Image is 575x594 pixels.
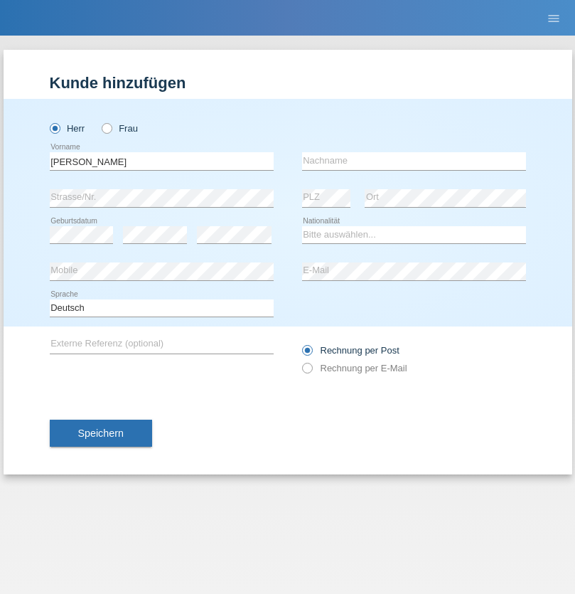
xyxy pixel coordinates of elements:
[50,420,152,447] button: Speichern
[547,11,561,26] i: menu
[302,345,311,363] input: Rechnung per Post
[78,428,124,439] span: Speichern
[302,363,407,373] label: Rechnung per E-Mail
[50,123,85,134] label: Herr
[102,123,111,132] input: Frau
[539,14,568,22] a: menu
[102,123,138,134] label: Frau
[50,123,59,132] input: Herr
[302,345,399,356] label: Rechnung per Post
[50,74,526,92] h1: Kunde hinzufügen
[302,363,311,381] input: Rechnung per E-Mail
